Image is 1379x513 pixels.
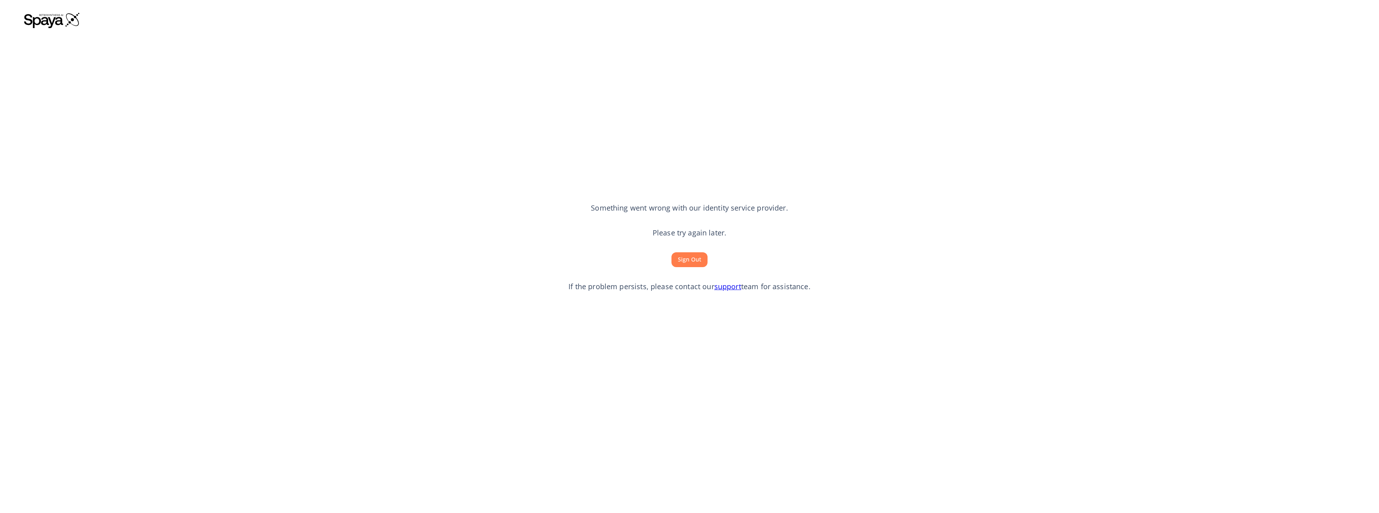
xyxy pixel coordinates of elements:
a: support [714,282,741,291]
p: If the problem persists, please contact our team for assistance. [568,282,811,292]
button: Sign Out [671,252,708,267]
p: Something went wrong with our identity service provider. [591,203,788,213]
img: Spaya logo [24,12,80,28]
p: Please try again later. [653,228,726,238]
